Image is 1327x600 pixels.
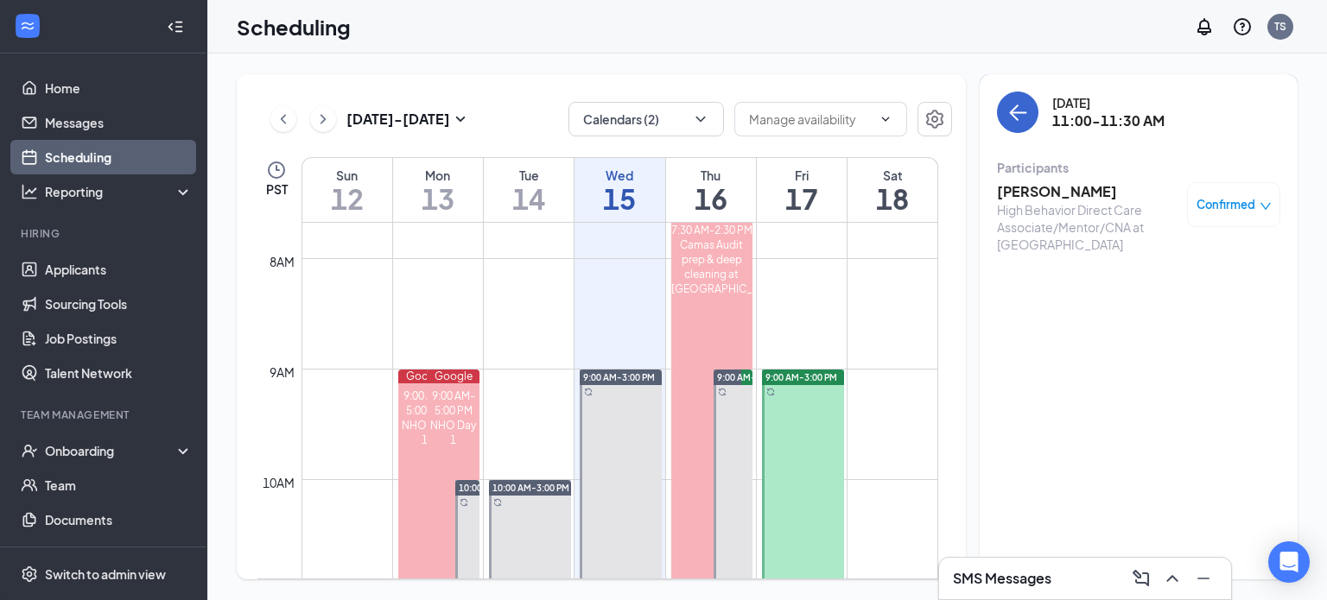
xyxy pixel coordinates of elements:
a: October 14, 2025 [484,158,574,222]
div: Google [398,369,451,383]
h1: 17 [757,184,847,213]
span: 10:00 AM-3:00 PM [492,482,569,494]
svg: Minimize [1193,568,1214,589]
div: Hiring [21,226,189,241]
div: Tue [484,167,574,184]
a: October 15, 2025 [575,158,664,222]
svg: ChevronUp [1162,568,1183,589]
a: October 17, 2025 [757,158,847,222]
span: PST [266,180,288,198]
svg: SmallChevronDown [450,109,471,129]
a: Surveys [45,537,193,572]
svg: Sync [718,388,727,396]
a: Sourcing Tools [45,287,193,321]
span: 10:00 AM-3:00 PM [459,482,536,494]
div: Wed [575,167,664,184]
svg: WorkstreamLogo [19,17,36,35]
a: October 12, 2025 [302,158,392,222]
div: TS [1274,19,1286,34]
div: Fri [757,167,847,184]
h1: 12 [302,184,392,213]
div: Participants [997,159,1280,176]
svg: Notifications [1194,16,1215,37]
div: [DATE] [1052,94,1165,111]
a: Scheduling [45,140,193,174]
div: 9am [266,363,298,382]
div: Switch to admin view [45,565,166,583]
input: Manage availability [749,110,872,129]
span: 9:00 AM-3:00 PM [717,371,789,383]
span: Confirmed [1197,196,1255,213]
a: Talent Network [45,356,193,390]
div: Sat [848,167,937,184]
svg: Sync [460,498,468,507]
button: ChevronLeft [270,106,296,132]
a: Applicants [45,252,193,287]
a: Messages [45,105,193,140]
svg: Clock [266,160,287,180]
svg: ChevronRight [314,109,332,129]
svg: Collapse [167,18,184,35]
div: Sun [302,167,392,184]
span: 9:00 AM-3:00 PM [765,371,837,383]
button: Minimize [1190,565,1217,592]
svg: Sync [584,388,593,396]
h1: 13 [393,184,483,213]
div: Team Management [21,407,189,422]
h1: 18 [848,184,937,213]
div: 9:00 AM-5:00 PM [427,388,479,418]
div: Open Intercom Messenger [1268,541,1310,583]
div: High Behavior Direct Care Associate/Mentor/CNA at [GEOGRAPHIC_DATA] [997,201,1178,253]
a: Job Postings [45,321,193,356]
h3: 11:00-11:30 AM [1052,111,1165,130]
h3: [DATE] - [DATE] [346,110,450,129]
div: Google [427,369,479,383]
button: Settings [917,102,952,136]
h1: 15 [575,184,664,213]
div: 10am [259,473,298,492]
a: Documents [45,502,193,537]
svg: Settings [21,565,38,583]
svg: ChevronDown [692,111,709,128]
div: Camas Audit prep & deep cleaning at [GEOGRAPHIC_DATA] [671,237,753,296]
a: October 16, 2025 [666,158,756,222]
svg: ChevronLeft [275,109,292,129]
svg: Settings [924,109,945,129]
h3: SMS Messages [953,569,1051,588]
svg: ComposeMessage [1131,568,1152,589]
svg: ChevronDown [879,112,892,126]
div: Reporting [45,183,194,200]
span: 9:00 AM-3:00 PM [583,371,655,383]
svg: Sync [766,388,775,396]
div: Thu [666,167,756,184]
div: 7:30 AM-2:30 PM [671,223,753,237]
svg: Sync [493,498,502,507]
h1: 14 [484,184,574,213]
svg: Analysis [21,183,38,200]
svg: ArrowLeft [1007,102,1028,123]
svg: QuestionInfo [1232,16,1253,37]
a: Home [45,71,193,105]
span: down [1260,200,1272,212]
div: Onboarding [45,442,178,459]
a: October 13, 2025 [393,158,483,222]
div: Mon [393,167,483,184]
button: back-button [997,92,1038,133]
svg: UserCheck [21,442,38,459]
button: Calendars (2)ChevronDown [568,102,724,136]
button: ComposeMessage [1127,565,1155,592]
h1: Scheduling [237,12,351,41]
div: NHO Day 1 [398,418,451,447]
a: Team [45,468,193,502]
div: 8am [266,252,298,271]
div: NHO Day 1 [427,418,479,447]
button: ChevronRight [310,106,336,132]
h3: [PERSON_NAME] [997,182,1178,201]
button: ChevronUp [1159,565,1186,592]
div: 9:00 AM-5:00 PM [398,388,451,418]
h1: 16 [666,184,756,213]
a: October 18, 2025 [848,158,937,222]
